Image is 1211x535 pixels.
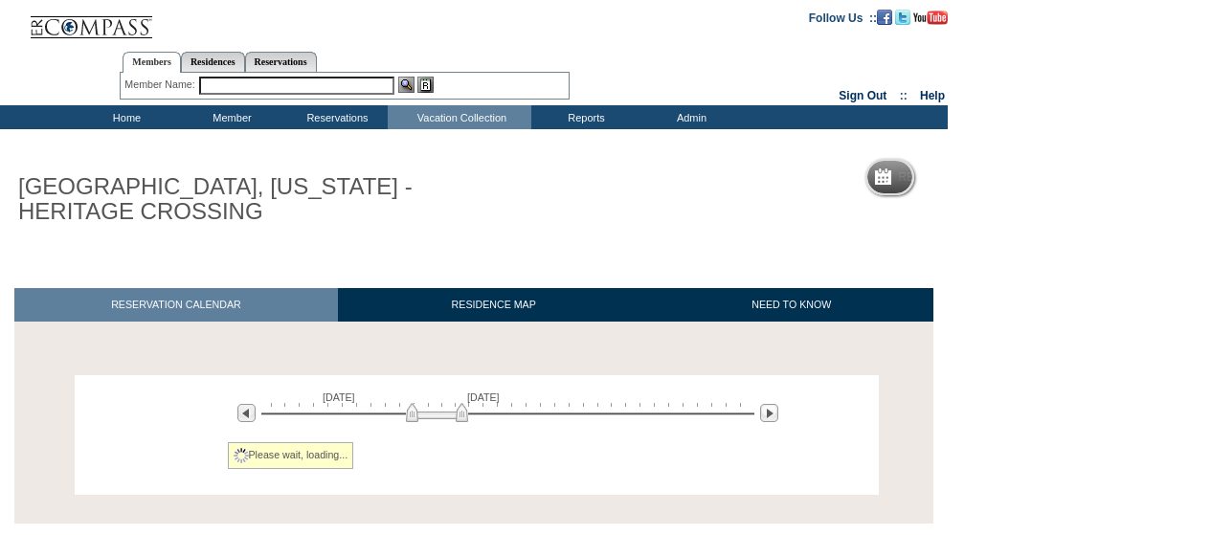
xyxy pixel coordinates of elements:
img: Reservations [417,77,434,93]
td: Follow Us :: [809,10,877,25]
a: Members [123,52,181,73]
a: Sign Out [839,89,886,102]
img: Become our fan on Facebook [877,10,892,25]
a: Become our fan on Facebook [877,11,892,22]
td: Vacation Collection [388,105,531,129]
td: Member [177,105,282,129]
a: Subscribe to our YouTube Channel [913,11,948,22]
a: NEED TO KNOW [649,288,933,322]
span: [DATE] [323,391,355,403]
img: Next [760,404,778,422]
div: Please wait, loading... [228,442,354,469]
a: Follow us on Twitter [895,11,910,22]
td: Reports [531,105,637,129]
td: Admin [637,105,742,129]
h5: Reservation Calendar [899,171,1045,184]
td: Home [72,105,177,129]
span: [DATE] [467,391,500,403]
img: Subscribe to our YouTube Channel [913,11,948,25]
a: RESERVATION CALENDAR [14,288,338,322]
a: RESIDENCE MAP [338,288,650,322]
a: Residences [181,52,245,72]
div: Member Name: [124,77,198,93]
img: spinner2.gif [234,448,249,463]
img: Previous [237,404,256,422]
span: :: [900,89,908,102]
img: Follow us on Twitter [895,10,910,25]
h1: [GEOGRAPHIC_DATA], [US_STATE] - HERITAGE CROSSING [14,170,443,229]
img: View [398,77,415,93]
a: Reservations [245,52,317,72]
a: Help [920,89,945,102]
td: Reservations [282,105,388,129]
